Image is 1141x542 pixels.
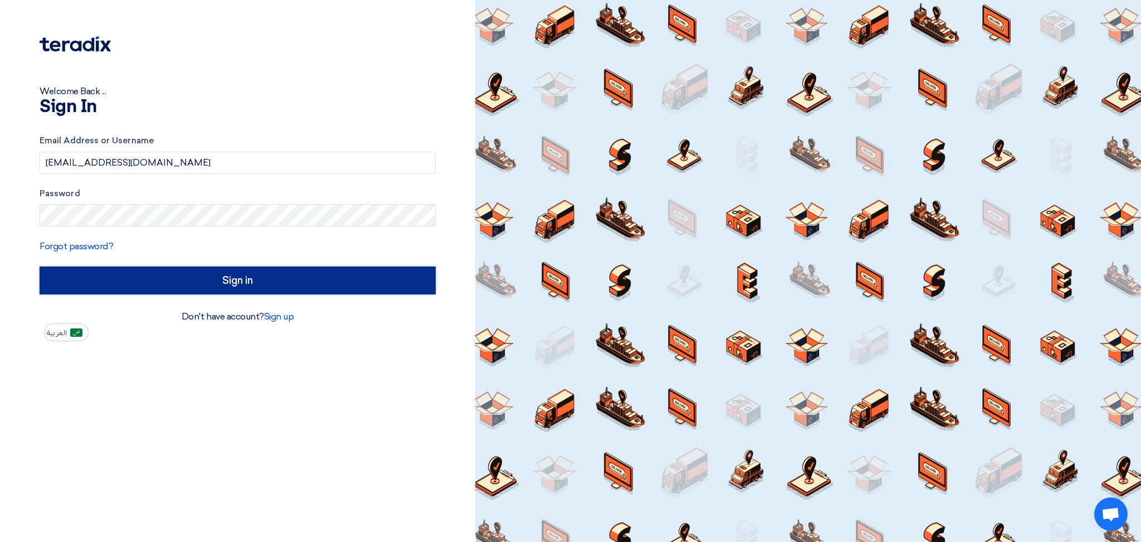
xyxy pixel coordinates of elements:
[47,329,67,337] span: العربية
[40,310,436,323] div: Don't have account?
[40,98,436,116] h1: Sign In
[1094,497,1128,531] a: Open chat
[44,323,89,341] button: العربية
[40,85,436,98] div: Welcome Back ...
[40,267,436,294] input: Sign in
[40,187,436,200] label: Password
[40,241,113,251] a: Forgot password?
[70,328,82,337] img: ar-AR.png
[40,134,436,147] label: Email Address or Username
[264,311,294,322] a: Sign up
[40,152,436,174] input: Enter your business email or username
[40,36,111,52] img: Teradix logo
